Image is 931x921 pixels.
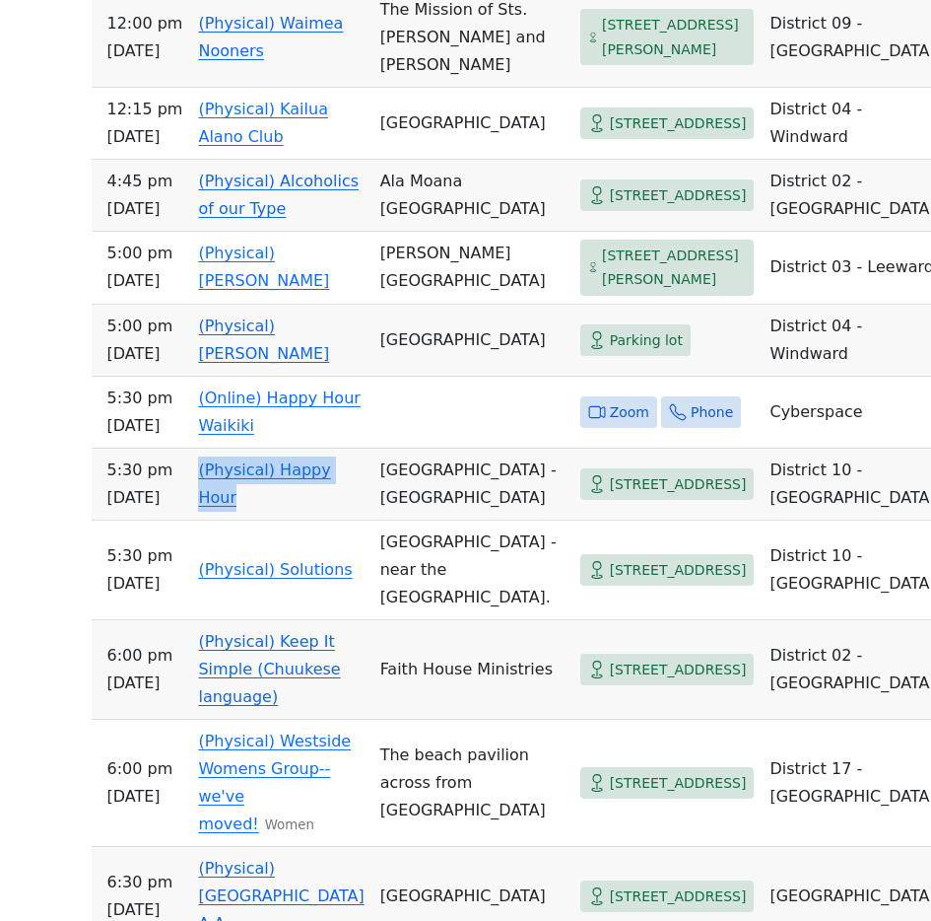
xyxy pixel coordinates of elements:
[107,267,183,295] span: [DATE]
[107,123,183,151] span: [DATE]
[372,305,572,377] td: [GEOGRAPHIC_DATA]
[265,817,314,832] small: Women
[107,755,183,783] span: 6:00 PM
[610,558,747,583] span: [STREET_ADDRESS]
[372,449,572,521] td: [GEOGRAPHIC_DATA] - [GEOGRAPHIC_DATA]
[107,412,183,440] span: [DATE]
[372,720,572,847] td: The beach pavilion across from [GEOGRAPHIC_DATA]
[610,472,747,497] span: [STREET_ADDRESS]
[198,100,328,146] a: (Physical) Kailua Alano Club
[107,10,183,37] span: 12:00 PM
[198,14,343,60] a: (Physical) Waimea Nooners
[602,13,747,61] span: [STREET_ADDRESS][PERSON_NAME]
[691,400,733,425] span: Phone
[107,642,183,670] span: 6:00 PM
[372,620,572,720] td: Faith House Ministries
[107,313,183,340] span: 5:00 PM
[610,885,747,909] span: [STREET_ADDRESS]
[372,521,572,620] td: [GEOGRAPHIC_DATA] - near the [GEOGRAPHIC_DATA].
[198,732,351,833] a: (Physical) Westside Womens Group--we've moved!
[198,632,340,706] a: (Physical) Keep It Simple (Chuukese language)
[107,385,183,412] span: 5:30 PM
[107,484,183,512] span: [DATE]
[107,570,183,598] span: [DATE]
[107,340,183,368] span: [DATE]
[107,869,183,896] span: 6:30 PM
[198,317,329,363] a: (Physical) [PERSON_NAME]
[198,460,330,507] a: (Physical) Happy Hour
[198,244,329,290] a: (Physical) [PERSON_NAME]
[610,183,747,208] span: [STREET_ADDRESS]
[602,244,747,292] span: [STREET_ADDRESS][PERSON_NAME]
[610,771,747,796] span: [STREET_ADDRESS]
[372,88,572,160] td: [GEOGRAPHIC_DATA]
[107,783,183,811] span: [DATE]
[372,160,572,232] td: Ala Moana [GEOGRAPHIC_DATA]
[107,96,183,123] span: 12:15 PM
[198,389,360,435] a: (Online) Happy Hour Waikiki
[107,168,183,195] span: 4:45 PM
[610,328,683,353] span: Parking lot
[610,658,747,682] span: [STREET_ADDRESS]
[107,542,183,570] span: 5:30 PM
[372,232,572,305] td: [PERSON_NAME][GEOGRAPHIC_DATA]
[107,457,183,484] span: 5:30 PM
[610,400,649,425] span: Zoom
[107,37,183,65] span: [DATE]
[107,670,183,697] span: [DATE]
[198,560,352,579] a: (Physical) Solutions
[610,111,747,136] span: [STREET_ADDRESS]
[107,240,183,267] span: 5:00 PM
[198,172,359,218] a: (Physical) Alcoholics of our Type
[107,195,183,223] span: [DATE]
